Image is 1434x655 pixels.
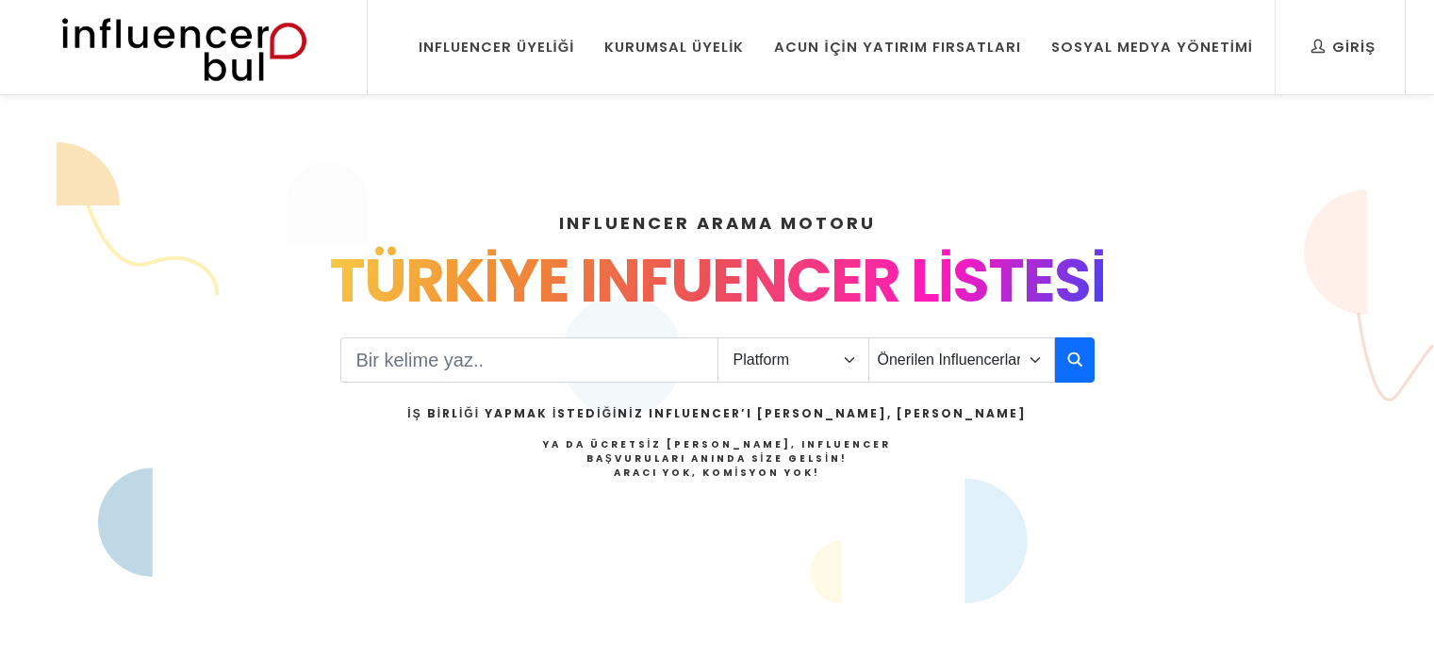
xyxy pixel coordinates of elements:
div: Acun İçin Yatırım Fırsatları [774,37,1020,57]
h4: Ya da Ücretsiz [PERSON_NAME], Influencer Başvuruları Anında Size Gelsin! [407,437,1026,480]
div: Sosyal Medya Yönetimi [1051,37,1253,57]
div: Influencer Üyeliği [419,37,575,57]
h2: İş Birliği Yapmak İstediğiniz Influencer’ı [PERSON_NAME], [PERSON_NAME] [407,405,1026,422]
div: Kurumsal Üyelik [604,37,744,57]
input: Search [340,337,718,383]
div: TÜRKİYE INFUENCER LİSTESİ [107,236,1328,326]
h4: INFLUENCER ARAMA MOTORU [107,210,1328,236]
strong: Aracı Yok, Komisyon Yok! [614,466,821,480]
div: Giriş [1311,37,1376,57]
